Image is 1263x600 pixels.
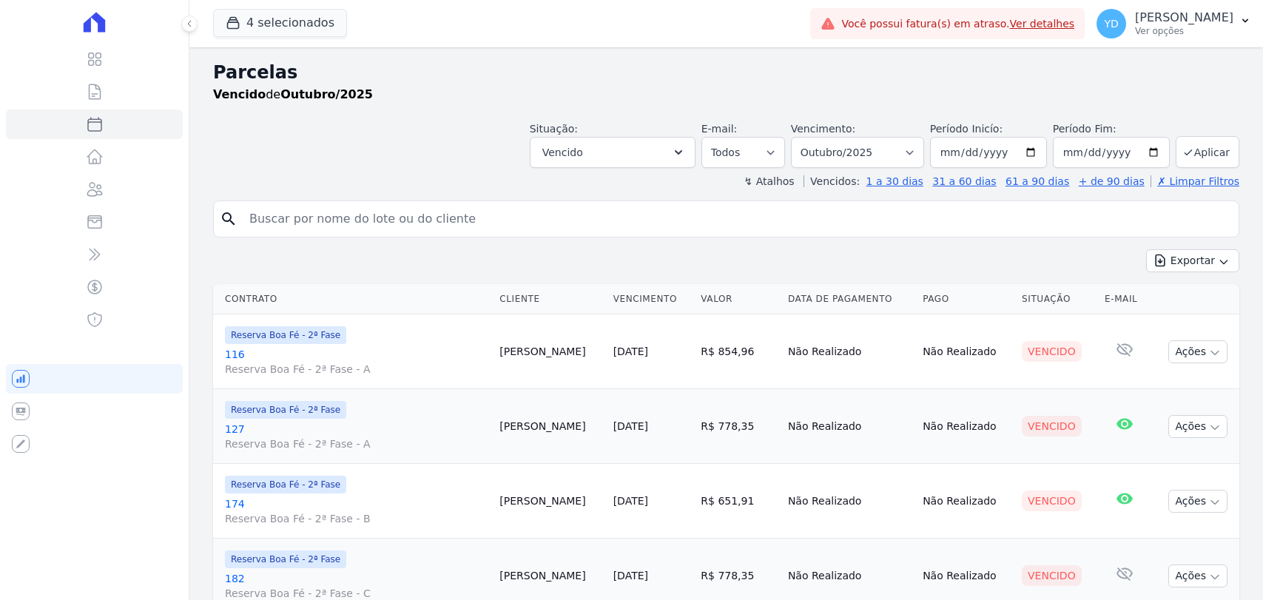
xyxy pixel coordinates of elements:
[1146,249,1239,272] button: Exportar
[542,144,583,161] span: Vencido
[240,204,1233,234] input: Buscar por nome do lote ou do cliente
[695,389,782,464] td: R$ 778,35
[1022,491,1082,511] div: Vencido
[1168,490,1227,513] button: Ações
[494,284,607,314] th: Cliente
[225,362,488,377] span: Reserva Boa Fé - 2ª Fase - A
[782,284,917,314] th: Data de Pagamento
[1022,416,1082,436] div: Vencido
[1022,341,1082,362] div: Vencido
[530,123,578,135] label: Situação:
[280,87,373,101] strong: Outubro/2025
[782,464,917,539] td: Não Realizado
[1022,565,1082,586] div: Vencido
[1085,3,1263,44] button: YD [PERSON_NAME] Ver opções
[613,570,648,582] a: [DATE]
[1016,284,1099,314] th: Situação
[695,314,782,389] td: R$ 854,96
[695,284,782,314] th: Valor
[225,326,346,344] span: Reserva Boa Fé - 2ª Fase
[1168,340,1227,363] button: Ações
[930,123,1003,135] label: Período Inicío:
[1151,175,1239,187] a: ✗ Limpar Filtros
[220,210,238,228] i: search
[1104,18,1118,29] span: YD
[225,511,488,526] span: Reserva Boa Fé - 2ª Fase - B
[494,464,607,539] td: [PERSON_NAME]
[917,314,1016,389] td: Não Realizado
[225,347,488,377] a: 116Reserva Boa Fé - 2ª Fase - A
[1079,175,1145,187] a: + de 90 dias
[744,175,794,187] label: ↯ Atalhos
[917,464,1016,539] td: Não Realizado
[782,389,917,464] td: Não Realizado
[695,464,782,539] td: R$ 651,91
[932,175,996,187] a: 31 a 60 dias
[613,420,648,432] a: [DATE]
[494,314,607,389] td: [PERSON_NAME]
[1099,284,1151,314] th: E-mail
[841,16,1074,32] span: Você possui fatura(s) em atraso.
[213,9,347,37] button: 4 selecionados
[917,284,1016,314] th: Pago
[225,550,346,568] span: Reserva Boa Fé - 2ª Fase
[804,175,860,187] label: Vencidos:
[213,284,494,314] th: Contrato
[866,175,923,187] a: 1 a 30 dias
[917,389,1016,464] td: Não Realizado
[213,87,266,101] strong: Vencido
[225,476,346,493] span: Reserva Boa Fé - 2ª Fase
[494,389,607,464] td: [PERSON_NAME]
[225,401,346,419] span: Reserva Boa Fé - 2ª Fase
[225,436,488,451] span: Reserva Boa Fé - 2ª Fase - A
[213,59,1239,86] h2: Parcelas
[1135,10,1233,25] p: [PERSON_NAME]
[1168,415,1227,438] button: Ações
[530,137,696,168] button: Vencido
[1176,136,1239,168] button: Aplicar
[1010,18,1075,30] a: Ver detalhes
[1006,175,1069,187] a: 61 a 90 dias
[1053,121,1170,137] label: Período Fim:
[782,314,917,389] td: Não Realizado
[213,86,373,104] p: de
[225,422,488,451] a: 127Reserva Boa Fé - 2ª Fase - A
[791,123,855,135] label: Vencimento:
[613,495,648,507] a: [DATE]
[1168,564,1227,587] button: Ações
[701,123,738,135] label: E-mail:
[225,496,488,526] a: 174Reserva Boa Fé - 2ª Fase - B
[1135,25,1233,37] p: Ver opções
